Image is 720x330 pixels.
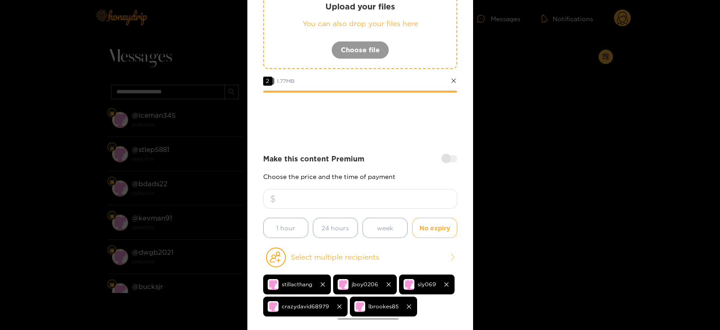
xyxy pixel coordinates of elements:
span: 24 hours [321,223,349,233]
button: 24 hours [313,218,358,238]
button: week [362,218,408,238]
img: no-avatar.png [404,279,414,290]
p: You can also drop your files here [282,18,438,29]
span: week [377,223,393,233]
span: crazydavid68979 [282,301,329,312]
img: no-avatar.png [268,301,279,312]
p: Upload your files [282,1,438,12]
button: No expiry [412,218,457,238]
span: stillacthang [282,279,312,289]
span: 2 [263,77,272,86]
img: no-avatar.png [354,301,365,312]
span: sly069 [418,279,436,289]
img: no-avatar.png [268,279,279,290]
span: 1 hour [276,223,295,233]
button: 1 hour [263,218,308,238]
span: No expiry [419,223,450,233]
strong: Make this content Premium [263,154,364,164]
p: Choose the price and the time of payment [263,173,457,180]
span: jboy0206 [352,279,378,289]
span: lbrookes85 [368,301,399,312]
button: Select multiple recipients [263,247,457,268]
span: 1.77 MB [277,78,295,84]
button: Choose file [331,41,389,59]
img: no-avatar.png [338,279,348,290]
